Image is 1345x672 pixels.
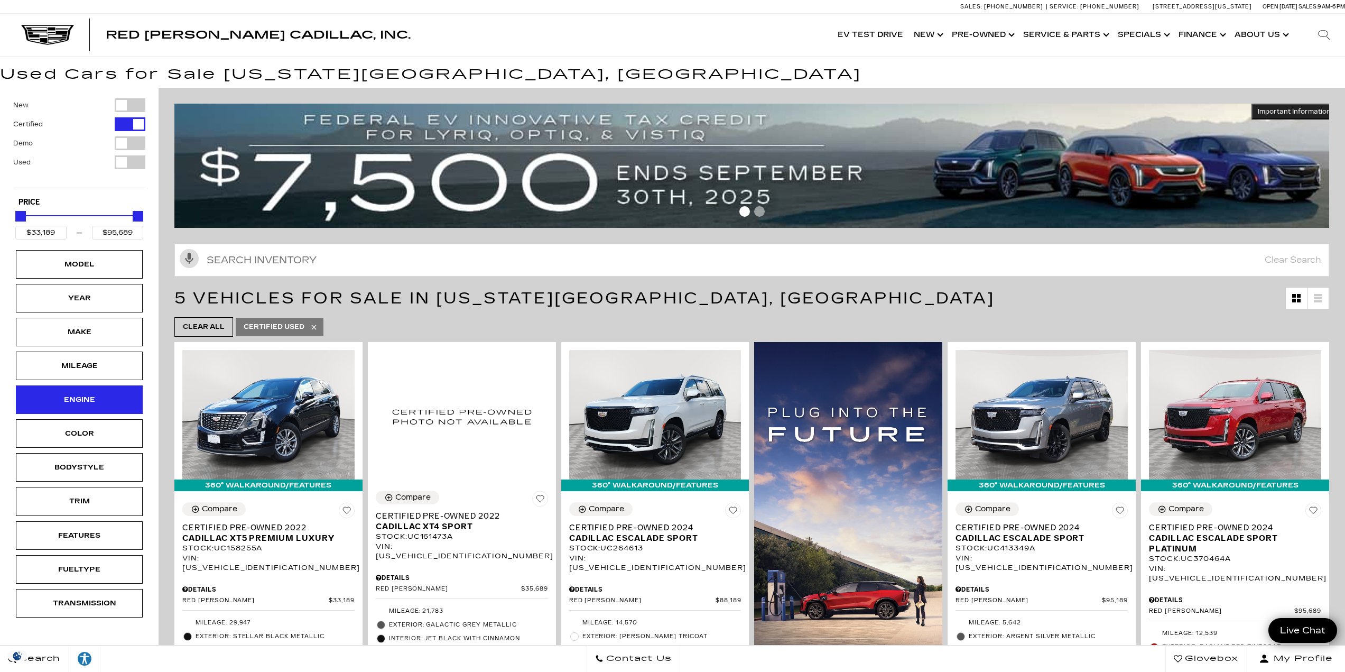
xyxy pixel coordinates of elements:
[53,597,106,609] div: Transmission
[376,585,521,593] span: Red [PERSON_NAME]
[13,138,33,149] label: Demo
[174,244,1329,277] input: Search Inventory
[389,620,548,630] span: Exterior: Galactic Grey Metallic
[1149,627,1321,640] li: Mileage: 12,539
[956,350,1128,479] img: 2024 Cadillac Escalade Sport
[16,521,143,550] div: FeaturesFeatures
[15,226,67,240] input: Minimum
[948,480,1136,491] div: 360° WalkAround/Features
[182,522,355,544] a: Certified Pre-Owned 2022Cadillac XT5 Premium Luxury
[182,585,355,594] div: Pricing Details - Certified Pre-Owned 2022 Cadillac XT5 Premium Luxury
[16,419,143,448] div: ColorColor
[1286,288,1307,309] a: Grid View
[53,462,106,473] div: Bodystyle
[1149,533,1313,554] span: Cadillac Escalade Sport Platinum
[16,487,143,515] div: TrimTrim
[16,453,143,482] div: BodystyleBodystyle
[1149,522,1321,554] a: Certified Pre-Owned 2024Cadillac Escalade Sport Platinum
[1305,502,1321,522] button: Save Vehicle
[196,631,355,642] span: Exterior: Stellar Black Metallic
[16,284,143,312] div: YearYear
[174,480,363,491] div: 360° WalkAround/Features
[182,597,329,605] span: Red [PERSON_NAME]
[832,14,908,56] a: EV Test Drive
[1247,646,1345,672] button: Open user profile menu
[569,616,741,630] li: Mileage: 14,570
[739,206,750,217] span: Go to slide 1
[1046,4,1142,10] a: Service: [PHONE_NUMBER]
[956,544,1128,553] div: Stock : UC413349A
[376,532,548,541] div: Stock : UC161473A
[13,98,145,188] div: Filter by Vehicle Type
[569,544,741,553] div: Stock : UC264613
[1018,14,1112,56] a: Service & Parts
[180,249,199,268] svg: Click to toggle on voice search
[969,631,1128,642] span: Exterior: Argent Silver Metallic
[521,585,548,593] span: $35,689
[182,616,355,630] li: Mileage: 29,947
[956,502,1019,516] button: Compare Vehicle
[182,597,355,605] a: Red [PERSON_NAME] $33,189
[69,651,100,667] div: Explore your accessibility options
[182,544,355,553] div: Stock : UC158255A
[589,504,624,514] div: Compare
[53,259,106,270] div: Model
[1050,3,1079,10] span: Service:
[1149,564,1321,583] div: VIN: [US_VEHICLE_IDENTIFICATION_NUMBER]
[16,555,143,584] div: FueltypeFueltype
[244,320,304,334] span: Certified Used
[15,211,26,222] div: Minimum Price
[182,522,347,533] span: Certified Pre-Owned 2022
[174,104,1337,228] img: vrp-tax-ending-august-version
[376,573,548,583] div: Pricing Details - Certified Pre-Owned 2022 Cadillac XT4 Sport
[1149,607,1294,615] span: Red [PERSON_NAME]
[1149,554,1321,564] div: Stock : UC370464A
[376,350,548,483] img: 2022 Cadillac XT4 Sport
[1168,504,1204,514] div: Compare
[21,25,74,45] img: Cadillac Dark Logo with Cadillac White Text
[376,521,540,532] span: Cadillac XT4 Sport
[18,198,140,207] h5: Price
[133,211,143,222] div: Maximum Price
[174,289,995,308] span: 5 Vehicles for Sale in [US_STATE][GEOGRAPHIC_DATA], [GEOGRAPHIC_DATA]
[53,564,106,575] div: Fueltype
[1258,107,1331,116] span: Important Information
[15,207,143,240] div: Price
[16,651,60,666] span: Search
[182,554,355,573] div: VIN: [US_VEHICLE_IDENTIFICATION_NUMBER]
[947,14,1018,56] a: Pre-Owned
[569,585,741,594] div: Pricing Details - Certified Pre-Owned 2024 Cadillac Escalade Sport
[339,502,355,522] button: Save Vehicle
[587,646,680,672] a: Contact Us
[1153,3,1252,10] a: [STREET_ADDRESS][US_STATE]
[975,504,1010,514] div: Compare
[376,585,548,593] a: Red [PERSON_NAME] $35,689
[582,631,741,642] span: Exterior: [PERSON_NAME] Tricoat
[956,533,1120,544] span: Cadillac Escalade Sport
[1149,502,1212,516] button: Compare Vehicle
[1149,522,1313,533] span: Certified Pre-Owned 2024
[53,292,106,304] div: Year
[1173,14,1229,56] a: Finance
[569,597,716,605] span: Red [PERSON_NAME]
[569,533,734,544] span: Cadillac Escalade Sport
[1162,642,1321,652] span: Exterior: Radiant Red Tintcoat
[956,522,1128,544] a: Certified Pre-Owned 2024Cadillac Escalade Sport
[53,360,106,372] div: Mileage
[53,326,106,338] div: Make
[389,633,548,665] span: Interior: Jet Black with Cinnamon accents, Leather seating surfaces with mini-perforated inserts
[53,394,106,406] div: Engine
[376,604,548,618] li: Mileage: 21,783
[106,30,411,40] a: Red [PERSON_NAME] Cadillac, Inc.
[5,650,30,661] img: Opt-Out Icon
[329,597,355,605] span: $33,189
[69,646,101,672] a: Explore your accessibility options
[569,502,633,516] button: Compare Vehicle
[956,554,1128,573] div: VIN: [US_VEHICLE_IDENTIFICATION_NUMBER]
[1318,3,1345,10] span: 9 AM-6 PM
[569,522,741,544] a: Certified Pre-Owned 2024Cadillac Escalade Sport
[532,491,548,511] button: Save Vehicle
[569,522,734,533] span: Certified Pre-Owned 2024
